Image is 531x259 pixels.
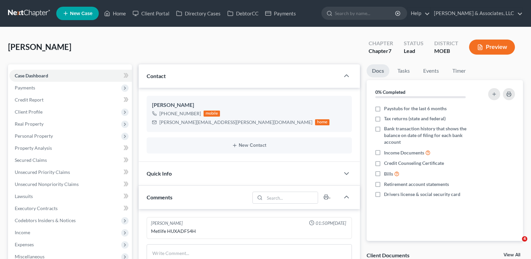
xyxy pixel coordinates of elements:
div: Status [404,40,424,47]
span: [PERSON_NAME] [8,42,71,52]
a: Payments [262,7,299,19]
a: Credit Report [9,94,132,106]
div: District [434,40,458,47]
a: Client Portal [129,7,173,19]
input: Search by name... [335,7,396,19]
span: 01:50PM[DATE] [316,220,346,226]
strong: 0% Completed [375,89,405,95]
input: Search... [265,192,318,203]
span: Executory Contracts [15,205,58,211]
span: Payments [15,85,35,90]
a: Tasks [392,64,415,77]
a: Executory Contracts [9,202,132,214]
a: Unsecured Nonpriority Claims [9,178,132,190]
span: Client Profile [15,109,43,115]
div: Metlife HUXADF54H [151,228,348,235]
span: Bank transaction history that shows the balance on date of filing for each bank account [384,125,478,145]
span: Unsecured Nonpriority Claims [15,181,79,187]
span: Property Analysis [15,145,52,151]
div: Client Documents [367,252,409,259]
a: Events [418,64,444,77]
a: Directory Cases [173,7,224,19]
span: Quick Info [147,170,172,177]
div: [PERSON_NAME][EMAIL_ADDRESS][PERSON_NAME][DOMAIN_NAME] [159,119,312,126]
span: Tax returns (state and federal) [384,115,446,122]
div: [PHONE_NUMBER] [159,110,201,117]
a: Case Dashboard [9,70,132,82]
span: Drivers license & social security card [384,191,460,198]
div: home [315,119,330,125]
a: Lawsuits [9,190,132,202]
a: Docs [367,64,389,77]
a: Home [101,7,129,19]
div: [PERSON_NAME] [151,220,183,226]
span: New Case [70,11,92,16]
div: Chapter [369,47,393,55]
span: Case Dashboard [15,73,48,78]
span: Codebtors Insiders & Notices [15,217,76,223]
a: DebtorCC [224,7,262,19]
span: Income [15,230,30,235]
span: Income Documents [384,149,424,156]
button: New Contact [152,143,347,148]
a: Timer [447,64,471,77]
div: Lead [404,47,424,55]
a: Help [407,7,430,19]
span: 4 [522,236,527,242]
div: Chapter [369,40,393,47]
iframe: Intercom live chat [508,236,524,252]
span: Unsecured Priority Claims [15,169,70,175]
span: Retirement account statements [384,181,449,188]
span: Lawsuits [15,193,33,199]
a: Unsecured Priority Claims [9,166,132,178]
span: Real Property [15,121,44,127]
a: Secured Claims [9,154,132,166]
span: Credit Counseling Certificate [384,160,444,167]
a: Property Analysis [9,142,132,154]
button: Preview [469,40,515,55]
a: View All [504,253,520,257]
span: Bills [384,171,393,177]
span: Paystubs for the last 6 months [384,105,447,112]
span: Comments [147,194,172,200]
span: Expenses [15,242,34,247]
span: Personal Property [15,133,53,139]
span: 7 [388,48,391,54]
span: Secured Claims [15,157,47,163]
span: Contact [147,73,166,79]
div: MOEB [434,47,458,55]
div: mobile [204,111,220,117]
span: Credit Report [15,97,44,103]
a: [PERSON_NAME] & Associates, LLC [431,7,523,19]
div: [PERSON_NAME] [152,101,347,109]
